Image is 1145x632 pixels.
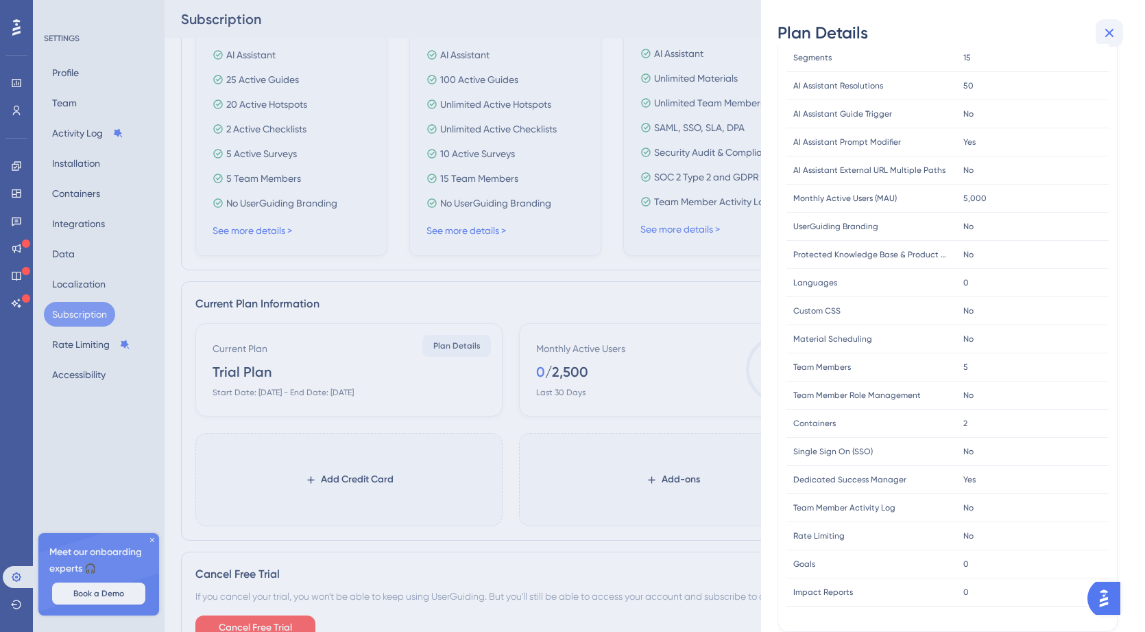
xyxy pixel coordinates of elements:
span: No [963,333,974,344]
span: Material Scheduling [793,333,872,344]
span: AI Assistant External URL Multiple Paths [793,165,945,176]
span: No [963,165,974,176]
span: Yes [963,474,976,485]
span: Rate Limiting [793,530,845,541]
span: AI Assistant Prompt Modifier [793,137,901,148]
span: 15 [963,52,971,63]
span: Protected Knowledge Base & Product Updates [793,249,950,260]
span: Impact Reports [793,587,853,598]
span: No [963,446,974,457]
span: No [963,305,974,316]
span: Dedicated Success Manager [793,474,906,485]
span: Containers [793,418,836,429]
span: 5,000 [963,193,987,204]
span: 2 [963,418,967,429]
span: Team Member Activity Log [793,502,895,513]
iframe: UserGuiding AI Assistant Launcher [1087,578,1129,619]
span: No [963,390,974,401]
span: AI Assistant Guide Trigger [793,108,892,119]
span: Team Member Role Management [793,390,921,401]
span: Languages [793,277,837,288]
span: No [963,530,974,541]
span: Goals [793,559,815,570]
span: Team Members [793,362,851,373]
span: Segments [793,52,832,63]
span: UserGuiding Branding [793,221,878,232]
span: Yes [963,137,976,148]
span: Single Sign On (SSO) [793,446,873,457]
div: Plan Details [778,22,1129,44]
span: No [963,221,974,232]
span: 0 [963,559,969,570]
span: 0 [963,277,969,288]
span: 50 [963,80,974,91]
span: 0 [963,587,969,598]
span: 5 [963,362,968,373]
span: AI Assistant Resolutions [793,80,883,91]
span: No [963,249,974,260]
span: No [963,108,974,119]
span: Custom CSS [793,305,841,316]
span: No [963,502,974,513]
span: Monthly Active Users (MAU) [793,193,897,204]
